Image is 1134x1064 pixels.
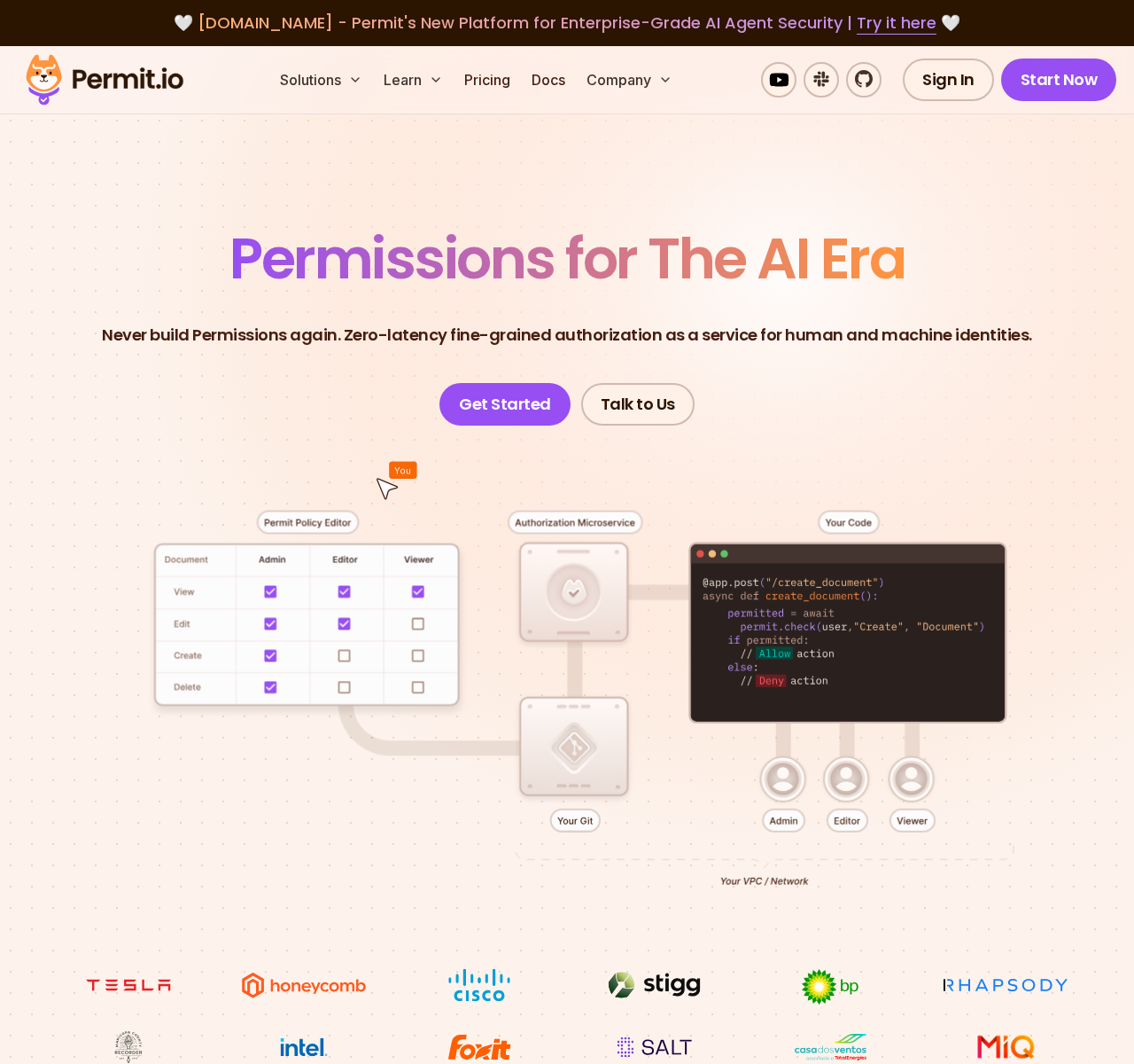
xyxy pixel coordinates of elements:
[579,62,680,98] button: Company
[524,62,572,98] a: Docs
[102,323,1032,348] p: Never build Permissions again. Zero-latency fine-grained authorization as a service for human and...
[439,383,571,426] a: Get Started
[588,968,721,1002] img: Stigg
[457,62,517,98] a: Pricing
[62,968,195,1002] img: tesla
[62,1030,195,1064] img: Maricopa County Recorder\'s Office
[43,11,1091,35] div: 🤍 🤍
[903,59,994,101] a: Sign In
[273,62,369,98] button: Solutions
[237,1030,370,1064] img: Intel
[413,968,546,1002] img: Cisco
[939,968,1072,1002] img: Rhapsody Health
[581,383,695,426] a: Talk to Us
[946,1032,1066,1062] img: MIQ
[377,62,450,98] button: Learn
[18,50,191,110] img: Permit logo
[229,219,905,298] span: Permissions for The AI Era
[413,1030,546,1064] img: Foxit
[198,12,936,34] span: [DOMAIN_NAME] - Permit's New Platform for Enterprise-Grade AI Agent Security |
[237,968,370,1002] img: Honeycomb
[764,1030,897,1064] img: Casa dos Ventos
[1001,59,1117,101] a: Start Now
[764,968,897,1005] img: bp
[857,12,936,35] a: Try it here
[588,1030,721,1064] img: salt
